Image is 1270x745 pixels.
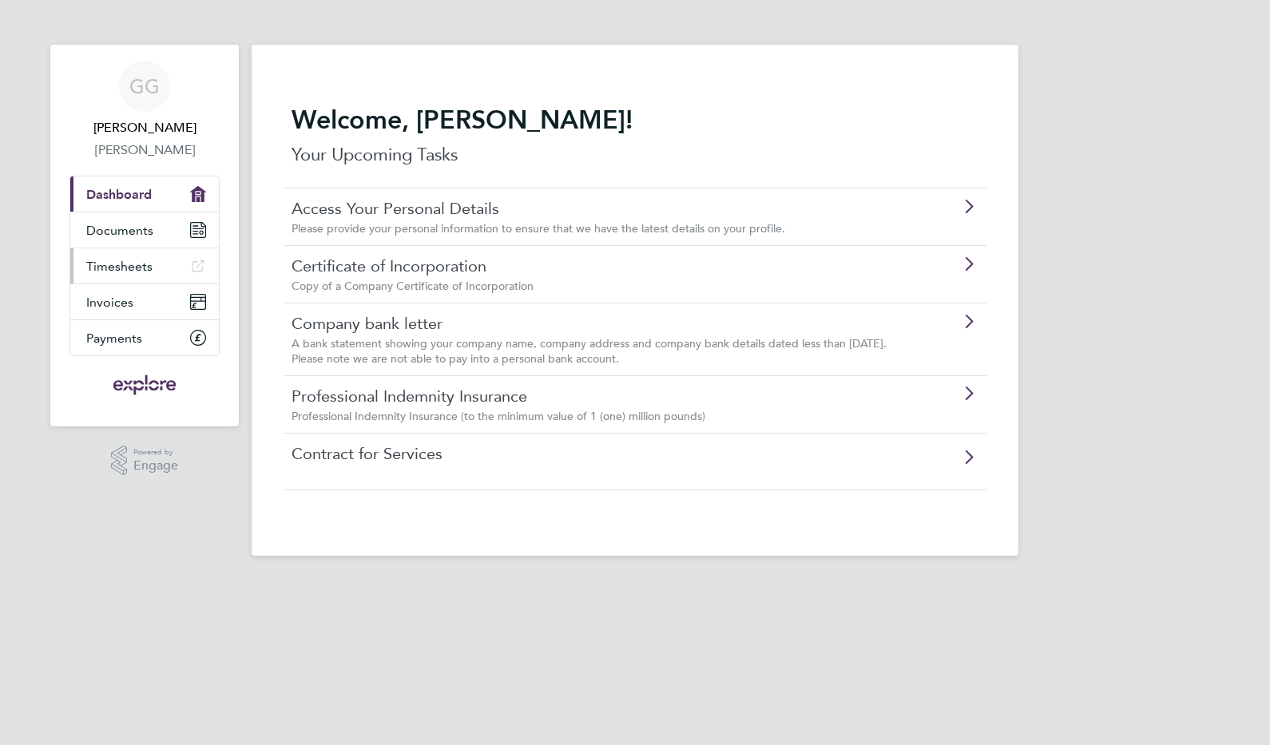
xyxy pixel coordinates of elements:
[133,446,178,459] span: Powered by
[129,76,160,97] span: GG
[69,61,220,137] a: GG[PERSON_NAME]
[86,259,153,274] span: Timesheets
[292,409,705,423] span: Professional Indemnity Insurance (to the minimum value of 1 (one) million pounds)
[69,372,220,398] a: Go to home page
[292,313,888,334] a: Company bank letter
[86,295,133,310] span: Invoices
[69,118,220,137] span: Giulio Garofalo
[86,223,153,238] span: Documents
[111,446,179,476] a: Powered byEngage
[70,284,219,319] a: Invoices
[86,187,152,202] span: Dashboard
[292,104,978,136] h2: Welcome, [PERSON_NAME]!
[292,386,888,406] a: Professional Indemnity Insurance
[70,248,219,283] a: Timesheets
[292,198,888,219] a: Access Your Personal Details
[292,221,785,236] span: Please provide your personal information to ensure that we have the latest details on your profile.
[292,443,888,464] a: Contract for Services
[292,336,887,365] span: A bank statement showing your company name, company address and company bank details dated less t...
[50,45,239,426] nav: Main navigation
[70,176,219,212] a: Dashboard
[69,141,220,160] a: [PERSON_NAME]
[70,212,219,248] a: Documents
[292,279,534,293] span: Copy of a Company Certificate of Incorporation
[133,459,178,473] span: Engage
[86,331,142,346] span: Payments
[292,142,978,168] p: Your Upcoming Tasks
[292,256,888,276] a: Certificate of Incorporation
[112,372,178,398] img: exploregroup-logo-retina.png
[70,320,219,355] a: Payments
